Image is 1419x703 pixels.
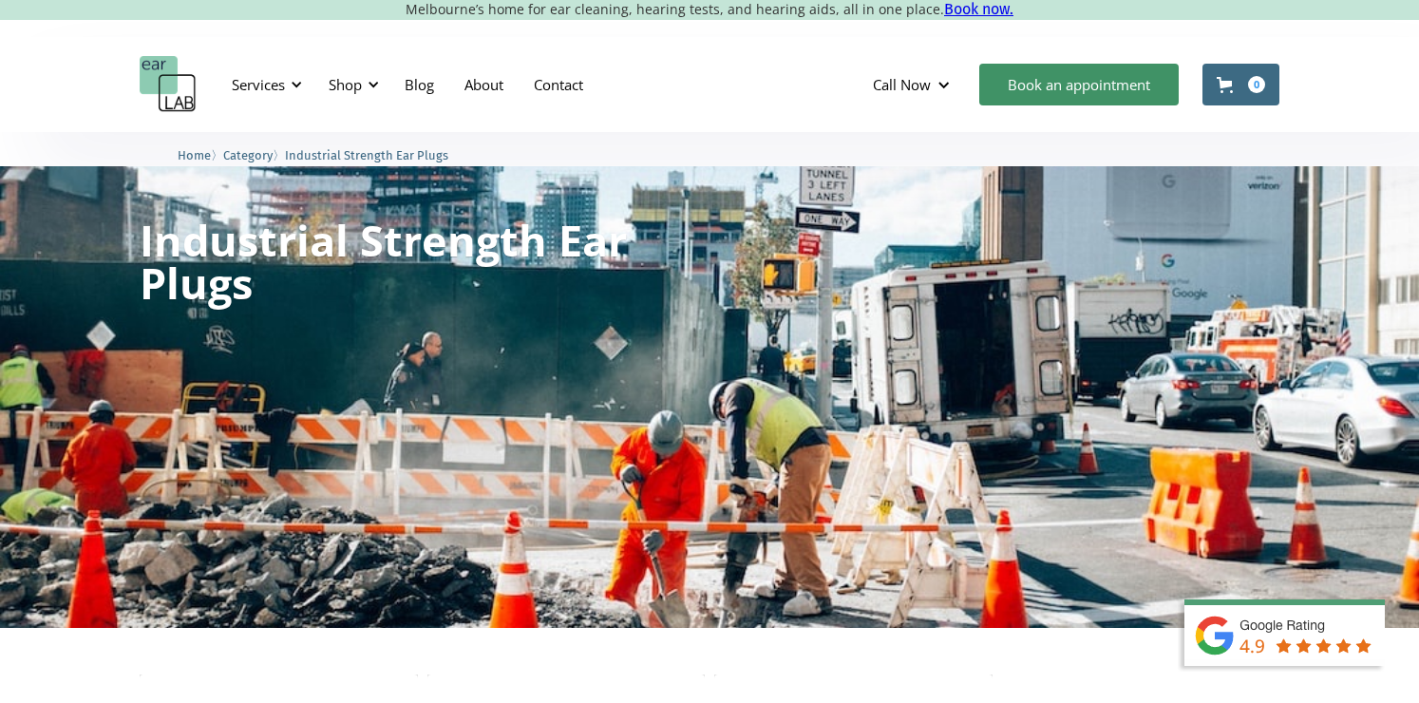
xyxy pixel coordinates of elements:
a: Open cart [1202,64,1279,105]
li: 〉 [223,145,285,165]
a: Contact [519,57,598,112]
a: Category [223,145,273,163]
div: Call Now [873,75,931,94]
div: Services [232,75,285,94]
div: Services [220,56,308,113]
li: 〉 [178,145,223,165]
a: Industrial Strength Ear Plugs [285,145,448,163]
a: Book an appointment [979,64,1179,105]
a: home [140,56,197,113]
a: Home [178,145,211,163]
span: Industrial Strength Ear Plugs [285,148,448,162]
div: Shop [317,56,385,113]
h1: Industrial Strength Ear Plugs [140,218,645,304]
a: About [449,57,519,112]
div: Call Now [858,56,970,113]
span: Category [223,148,273,162]
span: Home [178,148,211,162]
div: 0 [1248,76,1265,93]
div: Shop [329,75,362,94]
a: Blog [389,57,449,112]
